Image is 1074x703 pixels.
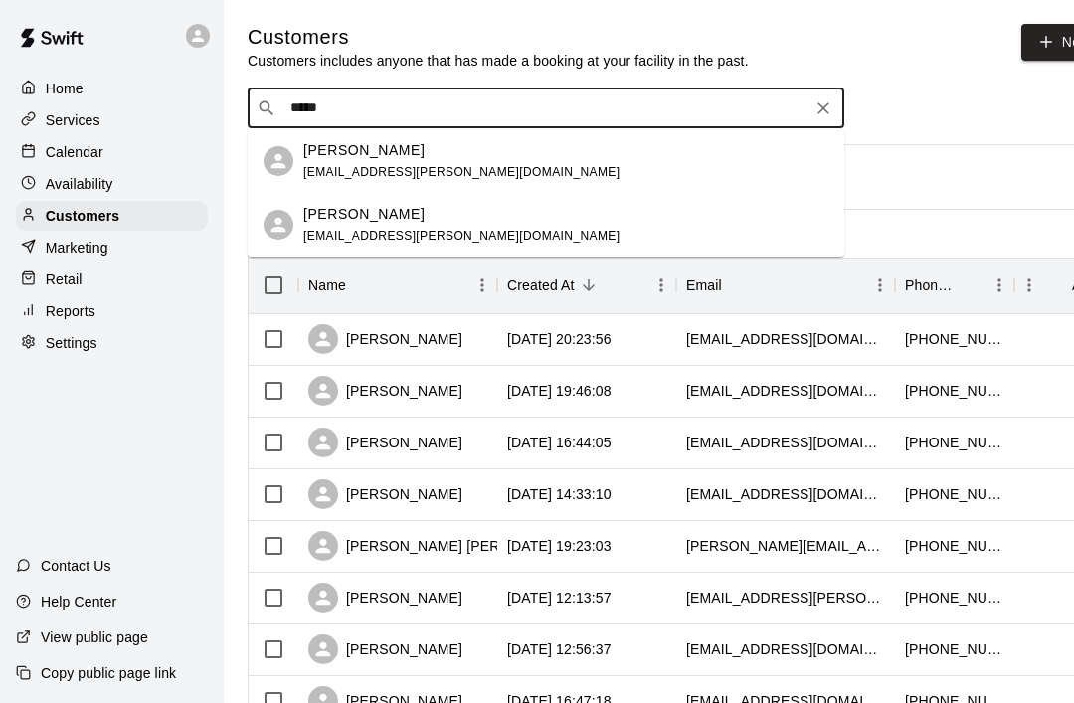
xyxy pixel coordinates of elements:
[248,24,749,51] h5: Customers
[41,592,116,612] p: Help Center
[686,484,885,504] div: tylerrhock@gmail.com
[264,210,293,240] div: Henry Farley
[905,588,1004,608] div: +17179689670
[346,271,374,299] button: Sort
[686,381,885,401] div: jdetter58@aim.com
[16,74,208,103] a: Home
[676,258,895,313] div: Email
[46,206,119,226] p: Customers
[905,433,1004,452] div: +17174763340
[41,627,148,647] p: View public page
[686,639,885,659] div: 1of5fishnhouse@gmail.com
[303,204,425,225] p: [PERSON_NAME]
[905,639,1004,659] div: +17178171167
[507,329,612,349] div: 2025-10-08 20:23:56
[575,271,603,299] button: Sort
[16,201,208,231] a: Customers
[1044,271,1072,299] button: Sort
[507,536,612,556] div: 2025-10-05 19:23:03
[686,588,885,608] div: jack.wimsett@gmail.com
[303,165,620,179] span: [EMAIL_ADDRESS][PERSON_NAME][DOMAIN_NAME]
[686,258,722,313] div: Email
[46,301,95,321] p: Reports
[303,229,620,243] span: [EMAIL_ADDRESS][PERSON_NAME][DOMAIN_NAME]
[865,270,895,300] button: Menu
[905,381,1004,401] div: +17178582956
[16,264,208,294] a: Retail
[957,271,984,299] button: Sort
[46,174,113,194] p: Availability
[248,88,844,128] div: Search customers by name or email
[308,583,462,613] div: [PERSON_NAME]
[46,238,108,258] p: Marketing
[308,376,462,406] div: [PERSON_NAME]
[467,270,497,300] button: Menu
[308,634,462,664] div: [PERSON_NAME]
[248,51,749,71] p: Customers includes anyone that has made a booking at your facility in the past.
[686,536,885,556] div: jackson.bacher.26@gmail.com
[809,94,837,122] button: Clear
[507,639,612,659] div: 2025-10-04 12:56:37
[46,79,84,98] p: Home
[686,433,885,452] div: mahawn87@gmail.com
[507,258,575,313] div: Created At
[16,105,208,135] a: Services
[722,271,750,299] button: Sort
[46,142,103,162] p: Calendar
[16,137,208,167] a: Calendar
[497,258,676,313] div: Created At
[507,433,612,452] div: 2025-10-07 16:44:05
[308,479,462,509] div: [PERSON_NAME]
[507,484,612,504] div: 2025-10-06 14:33:10
[16,169,208,199] a: Availability
[308,258,346,313] div: Name
[303,140,425,161] p: [PERSON_NAME]
[895,258,1014,313] div: Phone Number
[905,329,1004,349] div: +17174796122
[264,146,293,176] div: Matt Farley
[41,663,176,683] p: Copy public page link
[507,588,612,608] div: 2025-10-05 12:13:57
[905,484,1004,504] div: +17174485663
[507,381,612,401] div: 2025-10-08 19:46:08
[905,258,957,313] div: Phone Number
[298,258,497,313] div: Name
[16,233,208,263] a: Marketing
[46,110,100,130] p: Services
[905,536,1004,556] div: +17178817812
[308,324,462,354] div: [PERSON_NAME]
[46,269,83,289] p: Retail
[46,333,97,353] p: Settings
[308,531,583,561] div: [PERSON_NAME] [PERSON_NAME]
[686,329,885,349] div: amilpj65@gmail.com
[1014,270,1044,300] button: Menu
[984,270,1014,300] button: Menu
[41,556,111,576] p: Contact Us
[16,296,208,326] a: Reports
[16,328,208,358] a: Settings
[646,270,676,300] button: Menu
[308,428,462,457] div: [PERSON_NAME]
